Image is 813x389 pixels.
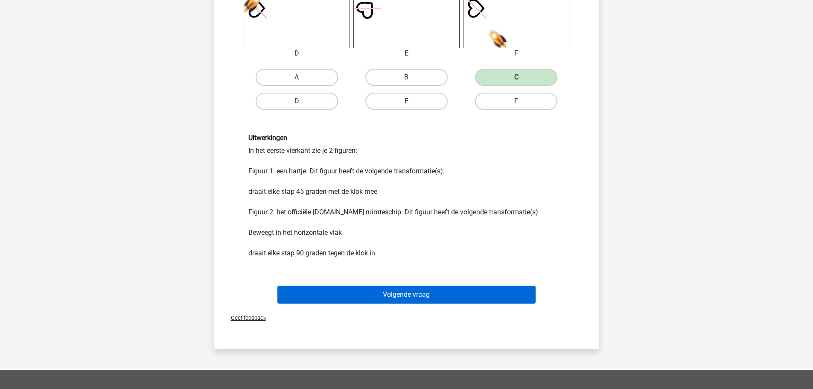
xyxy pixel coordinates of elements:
h6: Uitwerkingen [248,134,565,142]
div: D [237,48,356,58]
label: F [475,93,557,110]
label: A [256,69,338,86]
label: C [475,69,557,86]
span: Geef feedback [224,315,266,321]
div: In het eerste vierkant zie je 2 figuren: Figuur 1: een hartje. Dit figuur heeft de volgende trans... [242,134,571,258]
label: D [256,93,338,110]
button: Volgende vraag [277,286,536,304]
div: E [347,48,466,58]
label: E [365,93,448,110]
div: F [457,48,576,58]
label: B [365,69,448,86]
